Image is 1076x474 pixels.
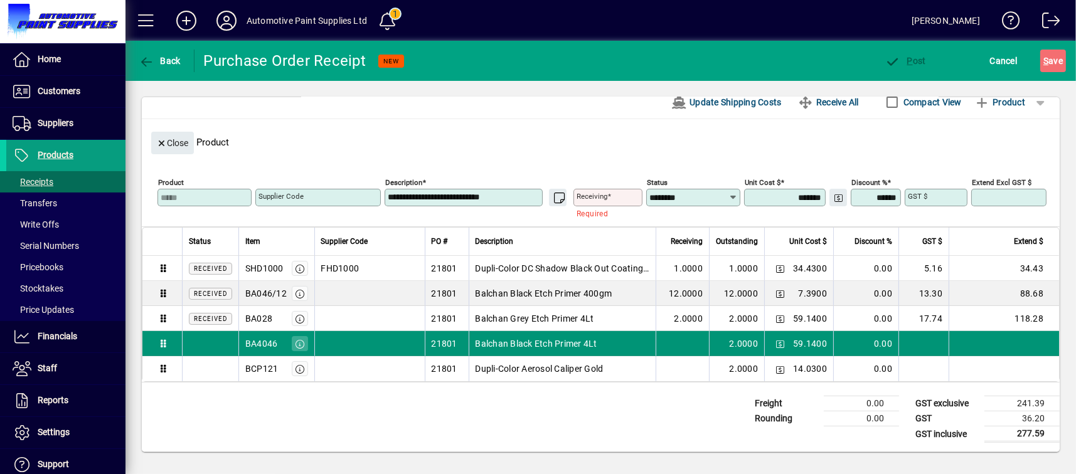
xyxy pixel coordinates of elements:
span: Description [476,234,514,248]
td: 0.00 [833,256,898,281]
span: Write Offs [13,219,59,229]
td: 21801 [425,281,469,306]
span: Suppliers [38,118,73,128]
span: Receive All [798,92,859,112]
td: 21801 [425,306,469,331]
td: 12.0000 [709,281,764,306]
a: Reports [6,385,125,416]
td: 277.59 [984,426,1060,442]
span: Stocktakes [13,283,63,293]
span: PO # [432,234,448,248]
span: Received [194,315,227,322]
td: 21801 [425,256,469,281]
td: Balchan Black Etch Primer 4Lt [469,331,656,356]
span: 34.4300 [793,262,827,275]
td: 0.00 [833,356,898,381]
mat-label: GST $ [908,192,927,201]
button: Change Price Levels [771,310,789,327]
span: S [1043,56,1048,66]
mat-label: Receiving [577,192,607,201]
td: 1.0000 [709,256,764,281]
span: 7.3900 [799,287,828,300]
button: Add [166,9,206,32]
td: Freight [748,396,824,411]
td: FHD1000 [314,256,425,281]
button: Change Price Levels [771,285,789,302]
a: Transfers [6,192,125,214]
span: Settings [38,427,70,437]
a: Financials [6,321,125,352]
td: 241.39 [984,396,1060,411]
div: Purchase Order Receipt [204,51,366,71]
td: Balchan Black Etch Primer 400gm [469,281,656,306]
div: BA046/12 [245,287,287,300]
span: 59.1400 [793,337,827,350]
td: 88.68 [949,281,1059,306]
app-page-header-button: Back [125,50,194,72]
span: 59.1400 [793,312,827,325]
span: Update Shipping Costs [671,92,782,112]
td: 118.28 [949,306,1059,331]
span: Support [38,459,69,469]
a: Customers [6,76,125,107]
mat-label: Discount % [851,178,887,187]
span: 12.0000 [669,287,703,300]
button: Change Price Levels [771,335,789,352]
td: 2.0000 [709,331,764,356]
button: Back [136,50,184,72]
td: Rounding [748,411,824,426]
a: Staff [6,353,125,384]
td: 0.00 [833,281,898,306]
td: 21801 [425,356,469,381]
span: Customers [38,86,80,96]
a: Suppliers [6,108,125,139]
mat-label: Unit Cost $ [745,178,780,187]
mat-label: Extend excl GST $ [972,178,1031,187]
button: Update Shipping Costs [666,91,787,113]
span: Staff [38,363,57,373]
span: 1.0000 [674,262,703,275]
span: Receipts [13,177,53,187]
td: GST inclusive [909,426,984,442]
td: 5.16 [898,256,949,281]
button: Cancel [987,50,1021,72]
span: Supplier Code [321,234,368,248]
span: Cancel [990,51,1018,71]
span: Outstanding [716,234,758,248]
div: BA028 [245,312,272,325]
td: GST [909,411,984,426]
td: 17.74 [898,306,949,331]
a: Settings [6,417,125,448]
span: Unit Cost $ [789,234,827,248]
span: ost [885,56,926,66]
span: Back [139,56,181,66]
a: Stocktakes [6,278,125,299]
td: 2.0000 [709,306,764,331]
td: 34.43 [949,256,1059,281]
td: Dupli-Color Aerosol Caliper Gold [469,356,656,381]
a: Write Offs [6,214,125,235]
a: Serial Numbers [6,235,125,256]
a: Logout [1033,3,1060,43]
span: Extend $ [1014,234,1043,248]
a: Price Updates [6,299,125,320]
span: Products [38,150,73,160]
span: Pricebooks [13,262,63,272]
div: SHD1000 [245,262,284,275]
a: Pricebooks [6,256,125,278]
button: Change Price Levels [771,260,789,277]
div: Automotive Paint Supplies Ltd [247,11,367,31]
span: 2.0000 [674,312,703,325]
span: 14.0300 [793,362,827,375]
span: Received [194,290,227,297]
span: P [907,56,913,66]
button: Change Price Levels [771,360,789,377]
a: Receipts [6,171,125,192]
span: Home [38,54,61,64]
td: GST exclusive [909,396,984,411]
span: Status [189,234,211,248]
span: Received [194,265,227,272]
a: Home [6,44,125,75]
button: Close [151,132,194,154]
span: ave [1043,51,1063,71]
